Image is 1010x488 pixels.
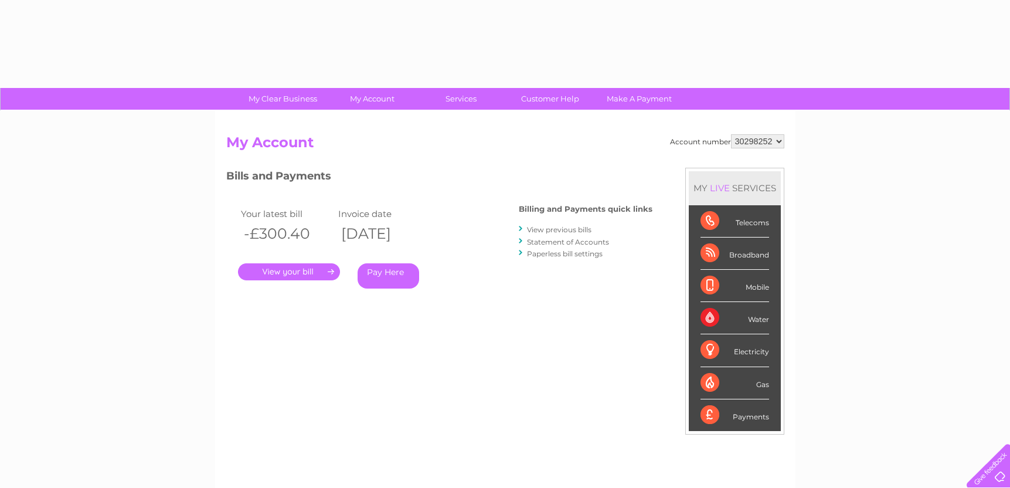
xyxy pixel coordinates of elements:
h3: Bills and Payments [226,168,652,188]
h2: My Account [226,134,784,157]
th: [DATE] [335,222,433,246]
a: View previous bills [527,225,591,234]
div: Account number [670,134,784,148]
a: Customer Help [502,88,598,110]
a: Statement of Accounts [527,238,609,246]
div: Payments [700,399,769,431]
a: Pay Here [358,263,419,289]
div: Gas [700,367,769,399]
td: Invoice date [335,206,433,222]
a: Paperless bill settings [527,249,603,258]
div: Mobile [700,270,769,302]
a: . [238,263,340,280]
div: LIVE [708,182,732,194]
a: Make A Payment [591,88,688,110]
div: MY SERVICES [689,171,781,205]
div: Electricity [700,334,769,367]
div: Broadband [700,238,769,270]
a: Services [413,88,509,110]
th: -£300.40 [238,222,335,246]
h4: Billing and Payments quick links [519,205,652,213]
a: My Account [324,88,420,110]
div: Telecoms [700,205,769,238]
div: Water [700,302,769,334]
td: Your latest bill [238,206,335,222]
a: My Clear Business [234,88,331,110]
